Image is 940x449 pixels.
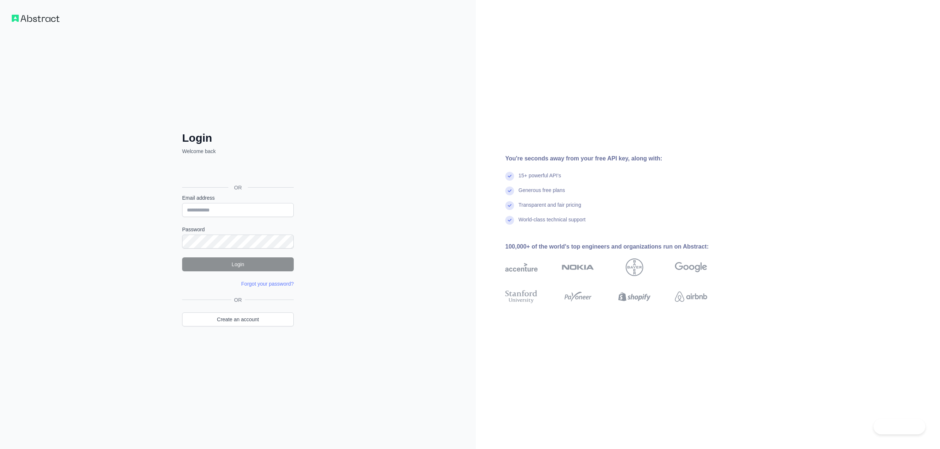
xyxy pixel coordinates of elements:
[505,154,731,163] div: You're seconds away from your free API key, along with:
[178,163,296,179] iframe: Кнопка "Войти с аккаунтом Google"
[505,201,514,210] img: check mark
[562,289,594,305] img: payoneer
[505,289,538,305] img: stanford university
[182,226,294,233] label: Password
[518,187,565,201] div: Generous free plans
[182,194,294,202] label: Email address
[228,184,248,191] span: OR
[182,131,294,145] h2: Login
[626,258,643,276] img: bayer
[182,312,294,326] a: Create an account
[562,258,594,276] img: nokia
[518,201,581,216] div: Transparent and fair pricing
[675,289,707,305] img: airbnb
[518,216,586,231] div: World-class technical support
[505,242,731,251] div: 100,000+ of the world's top engineers and organizations run on Abstract:
[874,419,925,434] iframe: Toggle Customer Support
[241,281,294,287] a: Forgot your password?
[505,216,514,225] img: check mark
[675,258,707,276] img: google
[618,289,651,305] img: shopify
[182,148,294,155] p: Welcome back
[231,296,245,304] span: OR
[505,187,514,195] img: check mark
[182,163,292,179] div: Войти с аккаунтом Google (откроется в новой вкладке)
[505,258,538,276] img: accenture
[12,15,59,22] img: Workflow
[505,172,514,181] img: check mark
[182,257,294,271] button: Login
[518,172,561,187] div: 15+ powerful API's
